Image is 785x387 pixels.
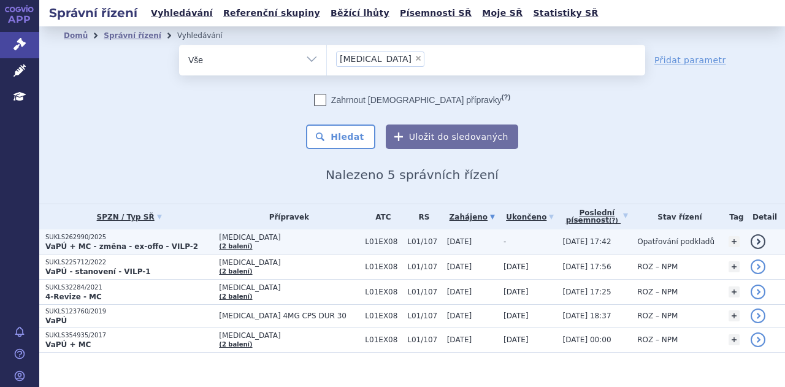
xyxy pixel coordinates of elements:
[104,31,161,40] a: Správní řízení
[637,312,678,320] span: ROZ – NPM
[45,340,91,349] strong: VaPÚ + MC
[407,312,440,320] span: L01/107
[502,93,510,101] abbr: (?)
[219,283,359,292] span: [MEDICAL_DATA]
[407,237,440,246] span: L01/107
[729,310,740,321] a: +
[504,335,529,344] span: [DATE]
[314,94,510,106] label: Zahrnout [DEMOGRAPHIC_DATA] přípravky
[729,334,740,345] a: +
[637,262,678,271] span: ROZ – NPM
[365,262,401,271] span: L01EX08
[45,242,198,251] strong: VaPÚ + MC - změna - ex-offo - VILP-2
[45,293,102,301] strong: 4-Revize - MC
[64,31,88,40] a: Domů
[386,125,518,149] button: Uložit do sledovaných
[745,204,785,229] th: Detail
[654,54,726,66] a: Přidat parametr
[504,312,529,320] span: [DATE]
[39,4,147,21] h2: Správní řízení
[415,55,422,62] span: ×
[563,237,611,246] span: [DATE] 17:42
[177,26,239,45] li: Vyhledávání
[45,331,213,340] p: SUKLS354935/2017
[219,312,359,320] span: [MEDICAL_DATA] 4MG CPS DUR 30
[220,5,324,21] a: Referenční skupiny
[45,307,213,316] p: SUKLS123760/2019
[340,55,412,63] span: [MEDICAL_DATA]
[722,204,745,229] th: Tag
[563,312,611,320] span: [DATE] 18:37
[637,288,678,296] span: ROZ – NPM
[45,267,151,276] strong: VaPÚ - stanovení - VILP-1
[637,335,678,344] span: ROZ – NPM
[447,335,472,344] span: [DATE]
[147,5,216,21] a: Vyhledávání
[219,341,252,348] a: (2 balení)
[751,332,765,347] a: detail
[45,283,213,292] p: SUKLS32284/2021
[447,209,497,226] a: Zahájeno
[504,262,529,271] span: [DATE]
[751,259,765,274] a: detail
[219,233,359,242] span: [MEDICAL_DATA]
[359,204,401,229] th: ATC
[751,308,765,323] a: detail
[213,204,359,229] th: Přípravek
[407,288,440,296] span: L01/107
[563,335,611,344] span: [DATE] 00:00
[365,288,401,296] span: L01EX08
[447,237,472,246] span: [DATE]
[407,335,440,344] span: L01/107
[219,331,359,340] span: [MEDICAL_DATA]
[631,204,722,229] th: Stav řízení
[751,234,765,249] a: detail
[365,335,401,344] span: L01EX08
[563,288,611,296] span: [DATE] 17:25
[396,5,475,21] a: Písemnosti SŘ
[729,286,740,297] a: +
[529,5,602,21] a: Statistiky SŘ
[219,268,252,275] a: (2 balení)
[447,312,472,320] span: [DATE]
[326,167,499,182] span: Nalezeno 5 správních řízení
[563,262,611,271] span: [DATE] 17:56
[219,293,252,300] a: (2 balení)
[478,5,526,21] a: Moje SŘ
[504,237,506,246] span: -
[563,204,632,229] a: Poslednípísemnost(?)
[447,288,472,296] span: [DATE]
[45,258,213,267] p: SUKLS225712/2022
[365,237,401,246] span: L01EX08
[428,51,435,66] input: [MEDICAL_DATA]
[751,285,765,299] a: detail
[219,243,252,250] a: (2 balení)
[729,236,740,247] a: +
[407,262,440,271] span: L01/107
[504,209,556,226] a: Ukončeno
[447,262,472,271] span: [DATE]
[637,237,714,246] span: Opatřování podkladů
[401,204,440,229] th: RS
[306,125,375,149] button: Hledat
[45,233,213,242] p: SUKLS262990/2025
[365,312,401,320] span: L01EX08
[219,258,359,267] span: [MEDICAL_DATA]
[729,261,740,272] a: +
[45,316,67,325] strong: VaPÚ
[609,217,618,224] abbr: (?)
[327,5,393,21] a: Běžící lhůty
[45,209,213,226] a: SPZN / Typ SŘ
[504,288,529,296] span: [DATE]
